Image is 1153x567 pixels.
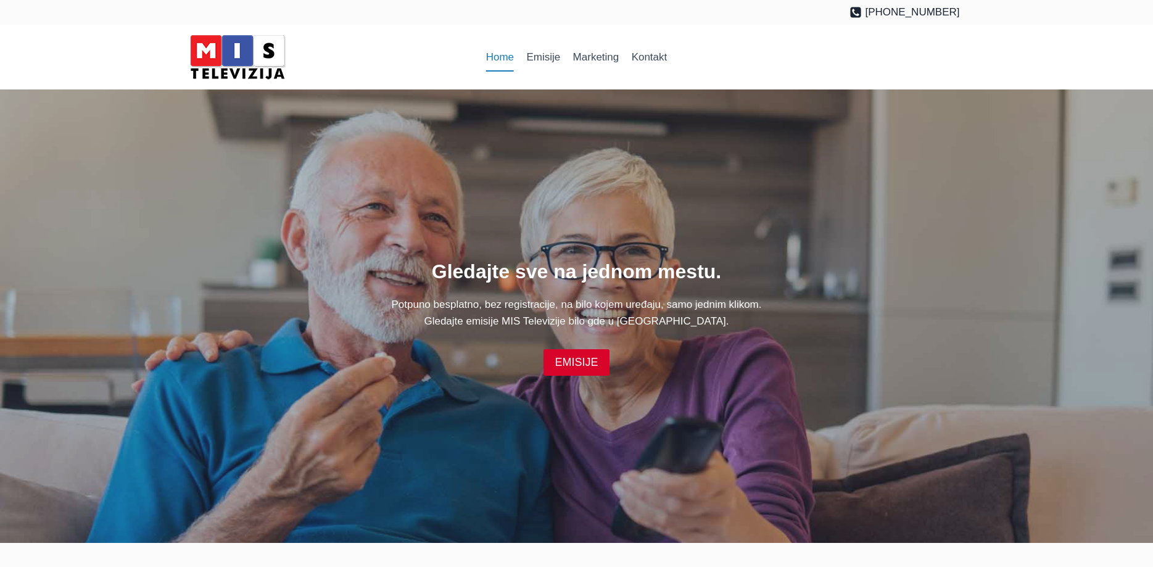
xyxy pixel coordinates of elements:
[625,43,673,72] a: Kontakt
[865,4,959,20] span: [PHONE_NUMBER]
[543,349,609,376] a: EMISIJE
[194,257,960,286] h1: Gledajte sve na jednom mestu.
[849,4,960,20] a: [PHONE_NUMBER]
[566,43,625,72] a: Marketing
[194,296,960,329] p: Potpuno besplatno, bez registracije, na bilo kojem uređaju, samo jednim klikom. Gledajte emisije ...
[480,43,674,72] nav: Primary Navigation
[520,43,566,72] a: Emisije
[185,31,290,83] img: MIS Television
[480,43,521,72] a: Home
